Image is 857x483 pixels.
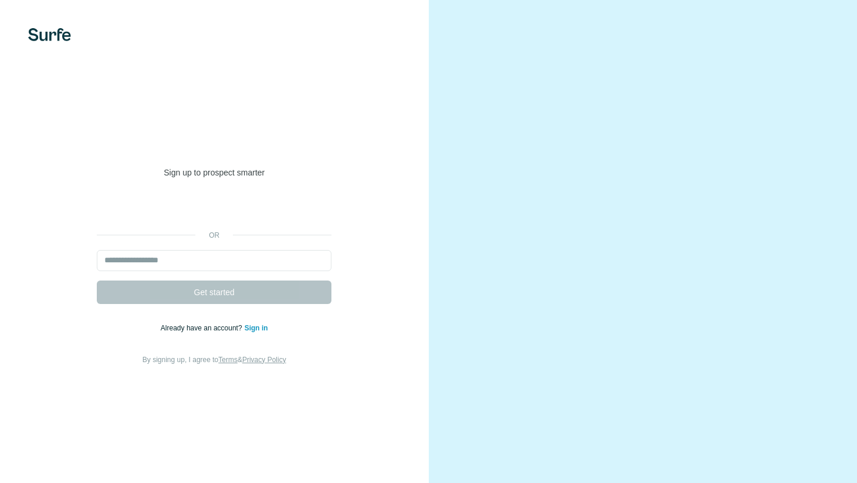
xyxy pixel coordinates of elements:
span: Already have an account? [161,324,245,332]
a: Privacy Policy [242,356,286,364]
iframe: Bouton "Se connecter avec Google" [91,196,337,222]
h1: Welcome to [GEOGRAPHIC_DATA] [97,117,331,164]
p: or [195,230,233,241]
img: Surfe's logo [28,28,71,41]
p: Sign up to prospect smarter [97,167,331,178]
a: Sign in [245,324,268,332]
span: By signing up, I agree to & [143,356,286,364]
a: Terms [218,356,238,364]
